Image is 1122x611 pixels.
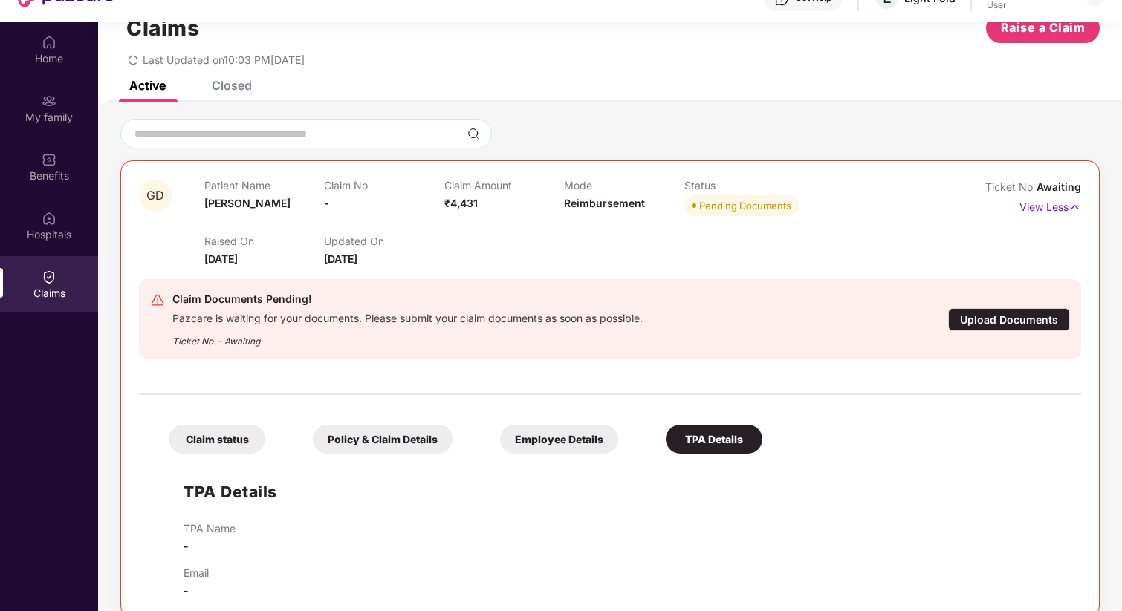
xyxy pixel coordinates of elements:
[1037,180,1081,193] span: Awaiting
[444,197,478,209] span: ₹4,431
[986,13,1100,43] button: Raise a Claim
[204,179,324,192] p: Patient Name
[324,179,444,192] p: Claim No
[128,53,138,66] span: redo
[985,180,1037,193] span: Ticket No
[204,252,238,265] span: [DATE]
[1001,19,1086,37] span: Raise a Claim
[184,584,189,597] span: -
[444,179,564,192] p: Claim Amount
[42,152,56,167] img: svg+xml;base64,PHN2ZyBpZD0iQmVuZWZpdHMiIHhtbG5zPSJodHRwOi8vd3d3LnczLm9yZy8yMDAwL3N2ZyIgd2lkdGg9Ij...
[564,197,645,209] span: Reimbursement
[500,425,618,454] div: Employee Details
[146,189,164,202] span: GD
[42,269,56,284] img: svg+xml;base64,PHN2ZyBpZD0iQ2xhaW0iIHhtbG5zPSJodHRwOi8vd3d3LnczLm9yZy8yMDAwL3N2ZyIgd2lkdGg9IjIwIi...
[42,94,56,108] img: svg+xml;base64,PHN2ZyB3aWR0aD0iMjAiIGhlaWdodD0iMjAiIHZpZXdCb3g9IjAgMCAyMCAyMCIgZmlsbD0ibm9uZSIgeG...
[467,128,479,140] img: svg+xml;base64,PHN2ZyBpZD0iU2VhcmNoLTMyeDMyIiB4bWxucz0iaHR0cDovL3d3dy53My5vcmcvMjAwMC9zdmciIHdpZH...
[184,480,277,504] h1: TPA Details
[1019,195,1081,215] p: View Less
[172,290,643,308] div: Claim Documents Pending!
[948,308,1070,331] div: Upload Documents
[42,211,56,226] img: svg+xml;base64,PHN2ZyBpZD0iSG9zcGl0YWxzIiB4bWxucz0iaHR0cDovL3d3dy53My5vcmcvMjAwMC9zdmciIHdpZHRoPS...
[324,197,329,209] span: -
[313,425,453,454] div: Policy & Claim Details
[699,198,791,213] div: Pending Documents
[184,540,189,552] span: -
[684,179,804,192] p: Status
[172,325,643,348] div: Ticket No. - Awaiting
[666,425,762,454] div: TPA Details
[1069,199,1081,215] img: svg+xml;base64,PHN2ZyB4bWxucz0iaHR0cDovL3d3dy53My5vcmcvMjAwMC9zdmciIHdpZHRoPSIxNyIgaGVpZ2h0PSIxNy...
[126,16,199,41] h1: Claims
[169,425,265,454] div: Claim status
[324,235,444,247] p: Updated On
[212,78,252,93] div: Closed
[150,293,165,307] img: svg+xml;base64,PHN2ZyB4bWxucz0iaHR0cDovL3d3dy53My5vcmcvMjAwMC9zdmciIHdpZHRoPSIyNCIgaGVpZ2h0PSIyNC...
[42,35,56,50] img: svg+xml;base64,PHN2ZyBpZD0iSG9tZSIgeG1sbnM9Imh0dHA6Ly93d3cudzMub3JnLzIwMDAvc3ZnIiB3aWR0aD0iMjAiIG...
[204,235,324,247] p: Raised On
[184,522,236,535] p: TPA Name
[129,78,166,93] div: Active
[204,197,291,209] span: [PERSON_NAME]
[564,179,684,192] p: Mode
[324,252,357,265] span: [DATE]
[172,308,643,325] div: Pazcare is waiting for your documents. Please submit your claim documents as soon as possible.
[184,566,209,579] p: Email
[143,53,305,66] span: Last Updated on 10:03 PM[DATE]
